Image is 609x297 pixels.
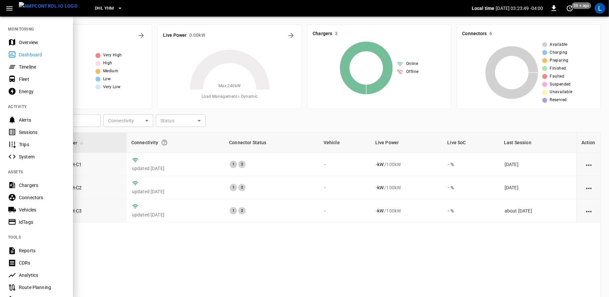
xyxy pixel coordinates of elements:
[19,64,65,70] div: Timeline
[496,5,543,12] p: [DATE] 03:23:49 -04:00
[19,88,65,95] div: Energy
[572,2,591,9] span: 20 s ago
[19,129,65,136] div: Sessions
[472,5,495,12] p: Local time
[19,247,65,254] div: Reports
[19,141,65,148] div: Trips
[95,5,114,12] span: DHL YHM
[595,3,605,14] div: profile-icon
[19,182,65,189] div: Chargers
[19,2,78,10] img: ampcontrol.io logo
[19,39,65,46] div: Overview
[19,51,65,58] div: Dashboard
[565,3,575,14] button: set refresh interval
[19,153,65,160] div: System
[19,260,65,266] div: CDRs
[19,272,65,278] div: Analytics
[19,117,65,123] div: Alerts
[19,219,65,225] div: IdTags
[19,194,65,201] div: Connectors
[19,76,65,83] div: Fleet
[19,207,65,213] div: Vehicles
[19,284,65,291] div: Route Planning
